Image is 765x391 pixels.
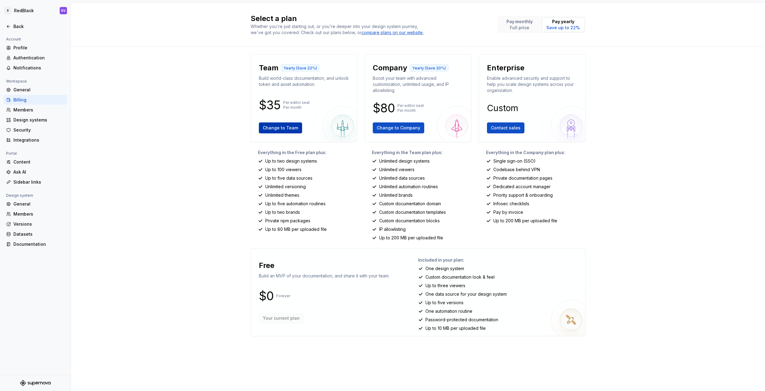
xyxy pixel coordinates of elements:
[4,219,67,229] a: Versions
[542,17,584,32] button: Pay yearlySave up to 22%
[425,291,507,297] p: One data source for your design system
[425,274,495,280] p: Custom documentation look & feel
[373,104,395,112] p: $80
[4,115,67,125] a: Design systems
[425,317,498,323] p: Password-protected documentation
[4,135,67,145] a: Integrations
[265,209,300,215] p: Up to two brands
[379,209,446,215] p: Custom documentation templates
[265,201,326,207] p: Up to five automation routines
[493,218,557,224] p: Up to 200 MB per uploaded file
[499,17,541,32] button: Pay monthlyFull price
[491,125,520,131] span: Contact sales
[13,221,65,227] div: Versions
[13,23,65,30] div: Back
[4,229,67,239] a: Datasets
[379,167,414,173] p: Unlimited viewers
[265,158,317,164] p: Up to two design systems
[4,157,67,167] a: Content
[259,261,274,270] p: Free
[13,231,65,237] div: Datasets
[4,199,67,209] a: General
[373,63,407,73] p: Company
[379,192,413,198] p: Unlimited brands
[13,107,65,113] div: Members
[493,175,552,181] p: Private documentation pages
[13,211,65,217] div: Members
[13,127,65,133] div: Security
[4,36,23,43] div: Account
[259,122,302,133] button: Change to Team
[14,8,34,14] div: RedBlack
[13,55,65,61] div: Authentication
[13,159,65,165] div: Content
[4,209,67,219] a: Members
[13,45,65,51] div: Profile
[4,95,67,105] a: Billing
[4,177,67,187] a: Sidebar links
[1,4,69,17] button: RRedBlackRV
[259,75,349,87] p: Build world-class documentation, and unlock token and asset automation.
[4,78,29,85] div: Workspace
[425,266,464,272] p: One design system
[373,122,424,133] button: Change to Company
[258,150,358,156] p: Everything in the Free plan plus:
[13,117,65,123] div: Design systems
[20,380,51,386] svg: Supernova Logo
[265,167,301,173] p: Up to 100 viewers
[259,101,281,109] p: $35
[251,23,427,36] div: Whether you're just starting out, or you're deeper into your design system journey, we've got you...
[4,63,67,73] a: Notifications
[259,273,390,279] p: Build an MVP of your documentation, and share it with your team.
[263,125,298,131] span: Change to Team
[486,150,586,156] p: Everything in the Company plan plus:
[4,125,67,135] a: Security
[372,150,471,156] p: Everything in the Team plan plus:
[13,179,65,185] div: Sidebar links
[493,192,553,198] p: Priority support & onboarding
[4,239,67,249] a: Documentation
[506,25,533,31] p: Full price
[487,63,524,73] p: Enterprise
[259,292,274,300] p: $0
[4,192,36,199] div: Design system
[487,122,524,133] button: Contact sales
[276,294,290,298] p: Forever
[283,100,310,110] p: Per editor seat Per month
[493,167,540,173] p: Codebase behind VPN
[425,283,465,289] p: Up to three viewers
[4,22,67,31] a: Back
[418,257,580,263] p: Included in your plan:
[13,97,65,103] div: Billing
[13,169,65,175] div: Ask AI
[13,137,65,143] div: Integrations
[379,201,441,207] p: Custom documentation domain
[379,235,443,241] p: Up to 200 MB per uploaded file
[4,85,67,95] a: General
[493,209,523,215] p: Pay by invoice
[251,14,490,23] h2: Select a plan
[412,66,446,71] p: Yearly (Save 20%)
[377,125,420,131] span: Change to Company
[379,184,438,190] p: Unlimited automation routines
[284,66,317,71] p: Yearly (Save 22%)
[265,184,306,190] p: Unlimited versioning
[493,158,536,164] p: Single sign-on (SSO)
[487,75,577,93] p: Enable advanced security and support to help you scale design systems across your organization.
[397,103,424,113] p: Per editor seat Per month
[379,175,425,181] p: Unlimited data sources
[13,201,65,207] div: General
[379,158,430,164] p: Unlimited design systems
[373,75,463,93] p: Boost your team with advanced customization, unlimited usage, and IP allowlisting.
[259,63,278,73] p: Team
[379,226,406,232] p: IP allowlisting
[265,175,312,181] p: Up to five data sources
[13,241,65,247] div: Documentation
[265,218,310,224] p: Private npm packages
[379,218,440,224] p: Custom documentation blocks
[425,308,472,314] p: One automation routine
[4,167,67,177] a: Ask AI
[13,87,65,93] div: General
[493,201,529,207] p: Infosec checklists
